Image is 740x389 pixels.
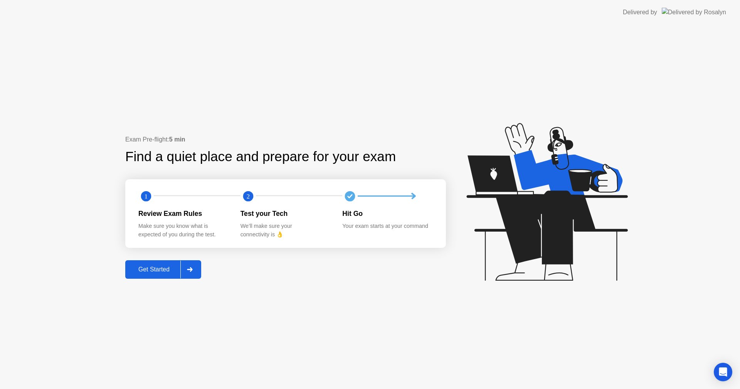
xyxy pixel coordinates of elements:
div: Get Started [128,266,180,273]
text: 2 [247,192,250,200]
div: Find a quiet place and prepare for your exam [125,147,397,167]
div: We’ll make sure your connectivity is 👌 [240,222,330,239]
div: Delivered by [623,8,657,17]
button: Get Started [125,260,201,279]
div: Test your Tech [240,209,330,219]
b: 5 min [169,136,185,143]
div: Exam Pre-flight: [125,135,446,144]
div: Make sure you know what is expected of you during the test. [138,222,228,239]
div: Open Intercom Messenger [714,363,732,381]
div: Review Exam Rules [138,209,228,219]
div: Your exam starts at your command [342,222,432,231]
div: Hit Go [342,209,432,219]
img: Delivered by Rosalyn [662,8,726,17]
text: 1 [145,192,148,200]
